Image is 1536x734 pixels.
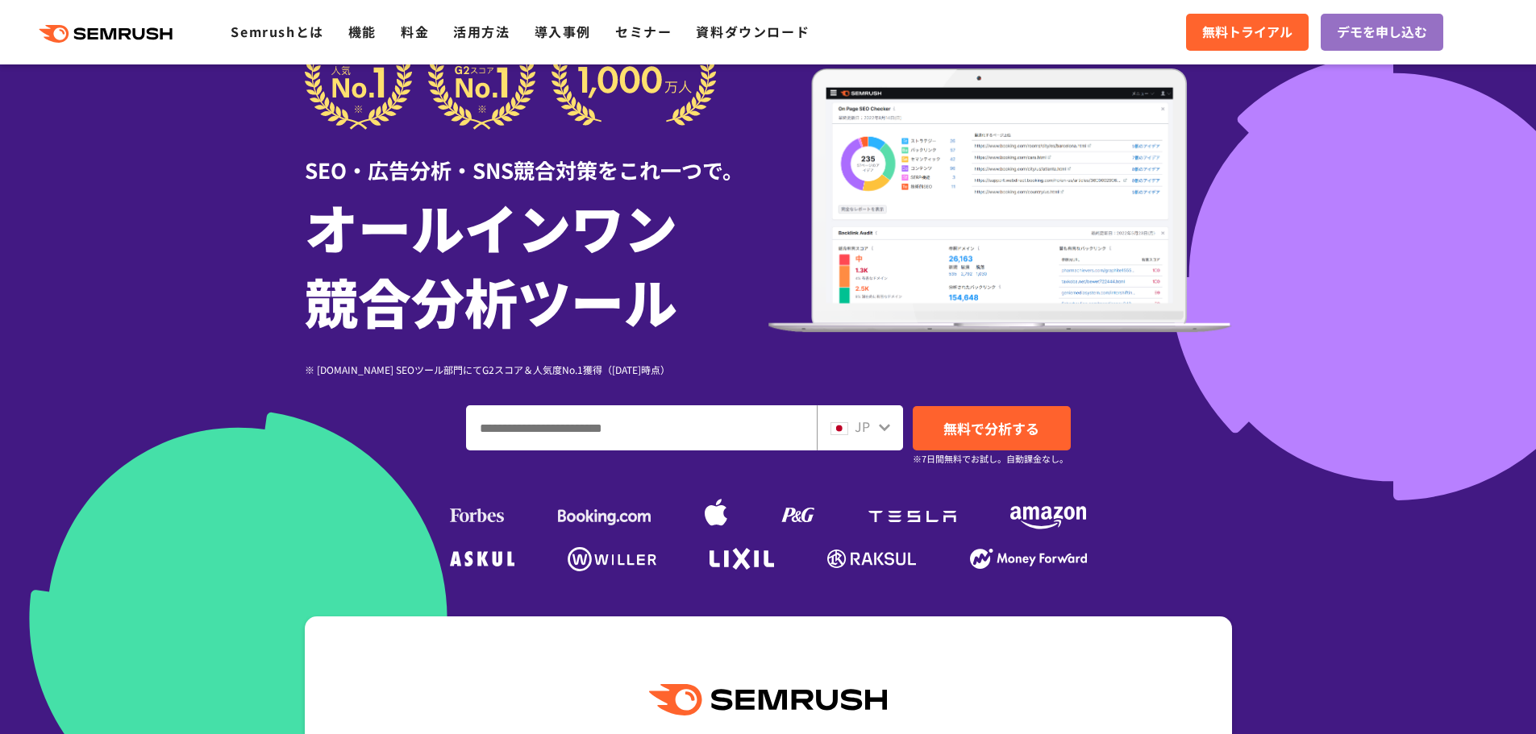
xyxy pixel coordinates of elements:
[401,22,429,41] a: 料金
[913,451,1068,467] small: ※7日間無料でお試し。自動課金なし。
[1202,22,1292,43] span: 無料トライアル
[305,189,768,338] h1: オールインワン 競合分析ツール
[1337,22,1427,43] span: デモを申し込む
[855,417,870,436] span: JP
[1186,14,1309,51] a: 無料トライアル
[913,406,1071,450] a: 無料で分析する
[231,22,323,41] a: Semrushとは
[1321,14,1443,51] a: デモを申し込む
[305,362,768,377] div: ※ [DOMAIN_NAME] SEOツール部門にてG2スコア＆人気度No.1獲得（[DATE]時点）
[535,22,591,41] a: 導入事例
[943,418,1039,438] span: 無料で分析する
[467,406,816,450] input: ドメイン、キーワードまたはURLを入力してください
[305,130,768,185] div: SEO・広告分析・SNS競合対策をこれ一つで。
[696,22,810,41] a: 資料ダウンロード
[348,22,377,41] a: 機能
[649,684,886,715] img: Semrush
[615,22,672,41] a: セミナー
[453,22,510,41] a: 活用方法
